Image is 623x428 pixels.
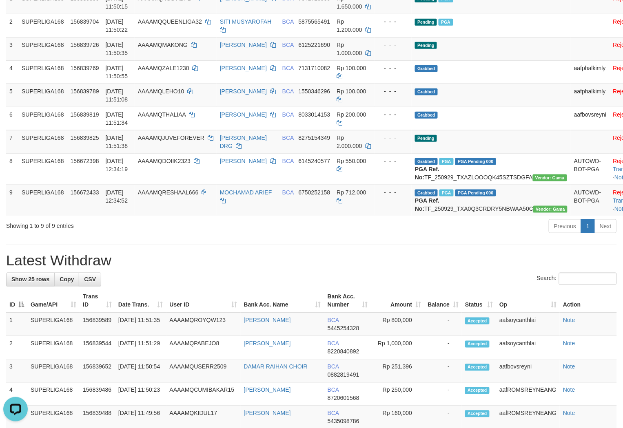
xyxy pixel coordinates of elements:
td: 156839652 [80,360,115,383]
td: SUPERLIGA168 [27,360,80,383]
td: 156839589 [80,313,115,336]
div: - - - [378,18,409,26]
span: BCA [282,18,294,25]
a: [PERSON_NAME] [244,387,291,393]
span: [DATE] 11:50:35 [106,42,128,56]
span: 156839789 [71,88,99,95]
td: 8 [6,153,18,185]
td: 4 [6,60,18,84]
a: [PERSON_NAME] [244,410,291,417]
span: Accepted [465,410,490,417]
td: SUPERLIGA168 [18,130,67,153]
td: aafsoycanthlai [496,313,560,336]
span: [DATE] 11:50:22 [106,18,128,33]
td: Rp 1,000,000 [371,336,425,360]
span: AAAAMQMAKONG [138,42,188,48]
td: SUPERLIGA168 [18,84,67,107]
span: Show 25 rows [11,276,49,283]
span: [DATE] 11:51:08 [106,88,128,103]
td: TF_250929_TXAZLOOOQK45SZTSDGFA [412,153,571,185]
label: Search: [537,273,617,285]
span: [DATE] 12:34:52 [106,189,128,204]
div: Showing 1 to 9 of 9 entries [6,218,253,230]
span: AAAAMQJUVEFOREVER [138,135,204,141]
span: 156672398 [71,158,99,164]
span: Accepted [465,364,490,371]
div: - - - [378,157,409,165]
span: Copy 6145240577 to clipboard [299,158,330,164]
td: 4 [6,383,27,406]
td: 2 [6,336,27,360]
div: - - - [378,134,409,142]
a: [PERSON_NAME] [220,88,267,95]
div: - - - [378,64,409,72]
th: Date Trans.: activate to sort column ascending [115,289,166,313]
td: 7 [6,130,18,153]
td: aafphalkimly [571,60,610,84]
td: 6 [6,107,18,130]
a: Note [563,387,575,393]
th: Bank Acc. Number: activate to sort column ascending [324,289,371,313]
span: 156839769 [71,65,99,71]
span: Pending [415,42,437,49]
span: Grabbed [415,112,438,119]
input: Search: [559,273,617,285]
span: PGA Pending [455,158,496,165]
span: Rp 200.000 [337,111,366,118]
a: DAMAR RAIHAN CHOIR [244,364,308,370]
span: BCA [282,65,294,71]
span: Copy 8720601568 to clipboard [328,395,359,402]
span: Rp 100.000 [337,88,366,95]
th: User ID: activate to sort column ascending [166,289,241,313]
a: [PERSON_NAME] [220,158,267,164]
span: 156839819 [71,111,99,118]
a: 1 [581,219,595,233]
span: CSV [84,276,96,283]
div: - - - [378,87,409,95]
td: - [424,336,462,360]
span: 156839825 [71,135,99,141]
span: [DATE] 11:50:55 [106,65,128,79]
span: Copy 8033014153 to clipboard [299,111,330,118]
td: - [424,360,462,383]
span: Vendor URL: https://trx31.1velocity.biz [533,174,567,181]
span: Rp 1.200.000 [337,18,362,33]
span: AAAAMQTHALIAA [138,111,186,118]
span: BCA [328,317,339,324]
td: SUPERLIGA168 [27,313,80,336]
td: SUPERLIGA168 [18,185,67,216]
td: AAAAMQPABEJO8 [166,336,241,360]
a: Note [563,364,575,370]
span: Pending [415,135,437,142]
th: Op: activate to sort column ascending [496,289,560,313]
a: [PERSON_NAME] [220,65,267,71]
a: [PERSON_NAME] DRG [220,135,267,149]
span: Copy 8275154349 to clipboard [299,135,330,141]
td: Rp 250,000 [371,383,425,406]
span: Copy 0882819491 to clipboard [328,372,359,378]
span: Copy 6125221690 to clipboard [299,42,330,48]
td: AAAAMQUSERR2509 [166,360,241,383]
span: BCA [282,135,294,141]
td: aafsoycanthlai [496,336,560,360]
span: Grabbed [415,190,438,196]
td: AAAAMQROYQW123 [166,313,241,336]
span: Copy 8220840892 to clipboard [328,349,359,355]
span: Rp 550.000 [337,158,366,164]
th: Bank Acc. Name: activate to sort column ascending [241,289,324,313]
td: 156839544 [80,336,115,360]
div: - - - [378,41,409,49]
span: Grabbed [415,88,438,95]
td: [DATE] 11:51:29 [115,336,166,360]
span: 156839704 [71,18,99,25]
td: SUPERLIGA168 [18,37,67,60]
a: [PERSON_NAME] [244,340,291,347]
span: Rp 100.000 [337,65,366,71]
td: 156839486 [80,383,115,406]
b: PGA Ref. No: [415,197,439,212]
span: Copy 5445254328 to clipboard [328,325,359,332]
div: - - - [378,110,409,119]
a: Copy [54,273,79,287]
span: AAAAMQRESHAAL666 [138,189,199,196]
span: Marked by aafsoycanthlai [439,19,453,26]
